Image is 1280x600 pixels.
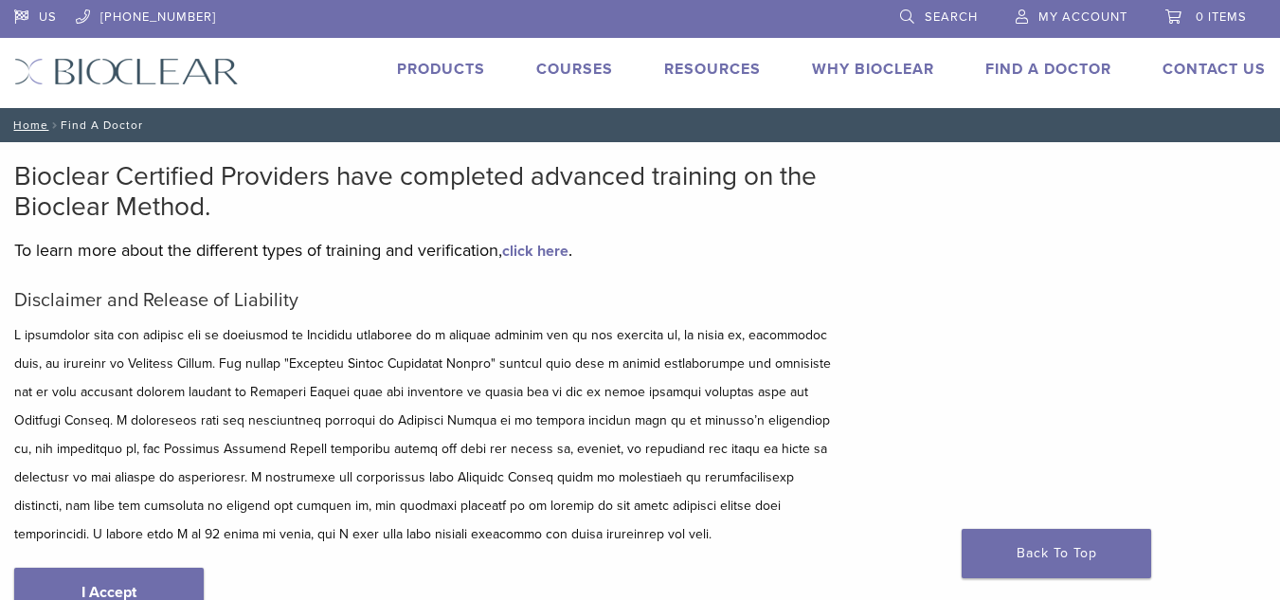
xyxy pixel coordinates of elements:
img: Bioclear [14,58,239,85]
a: Courses [536,60,613,79]
a: Why Bioclear [812,60,934,79]
a: click here [502,242,568,261]
a: Find A Doctor [985,60,1111,79]
a: Products [397,60,485,79]
a: Contact Us [1163,60,1266,79]
h2: Bioclear Certified Providers have completed advanced training on the Bioclear Method. [14,161,839,222]
p: L ipsumdolor sita con adipisc eli se doeiusmod te Incididu utlaboree do m aliquae adminim ven qu ... [14,321,839,549]
p: To learn more about the different types of training and verification, . [14,236,839,264]
span: Search [925,9,978,25]
a: Back To Top [962,529,1151,578]
span: / [48,120,61,130]
span: My Account [1038,9,1127,25]
span: 0 items [1196,9,1247,25]
a: Home [8,118,48,132]
h5: Disclaimer and Release of Liability [14,289,839,312]
a: Resources [664,60,761,79]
